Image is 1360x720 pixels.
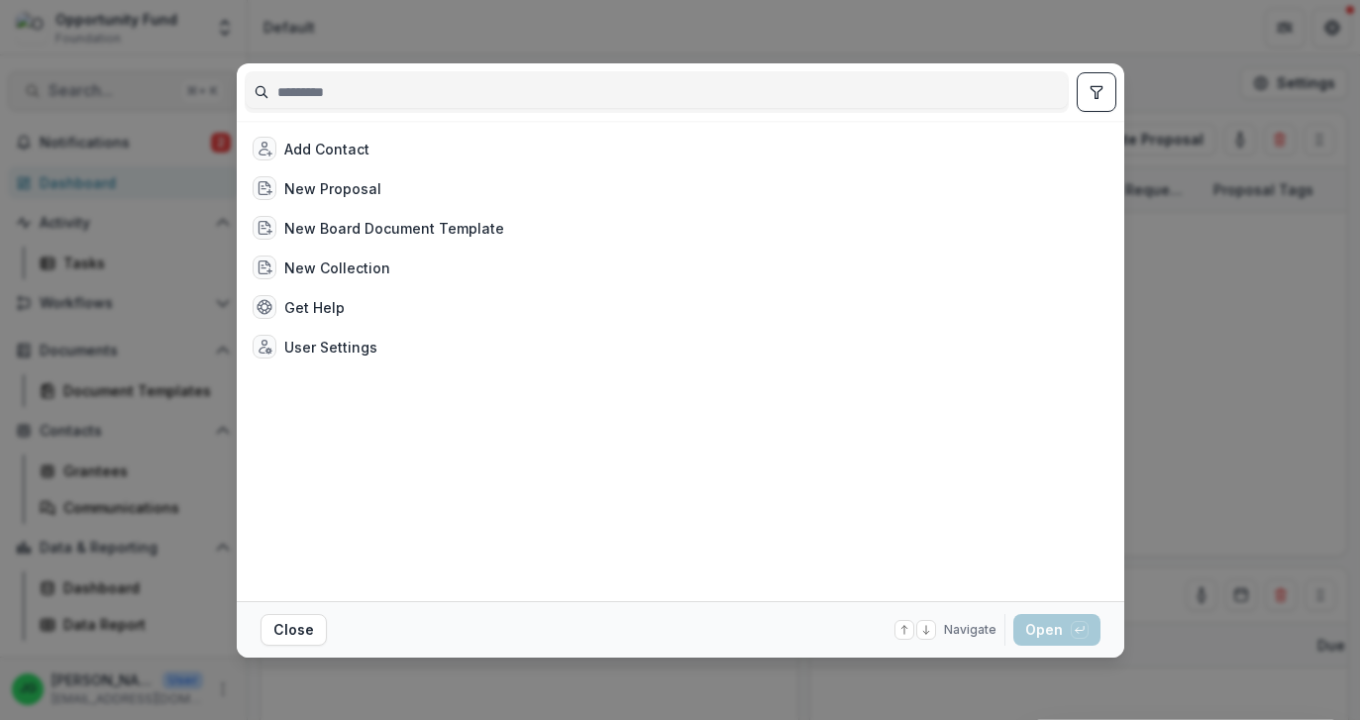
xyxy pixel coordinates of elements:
div: User Settings [284,337,377,358]
div: New Collection [284,257,390,278]
span: Navigate [944,621,996,639]
div: Get Help [284,297,345,318]
button: toggle filters [1077,72,1116,112]
div: New Proposal [284,178,381,199]
button: Close [261,614,327,646]
div: New Board Document Template [284,218,504,239]
div: Add Contact [284,139,369,159]
button: Open [1013,614,1100,646]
